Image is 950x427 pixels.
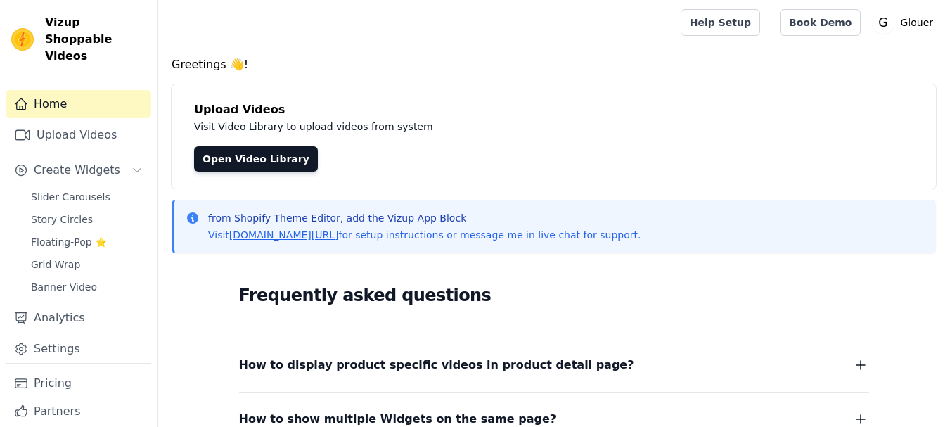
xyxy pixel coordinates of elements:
[879,15,888,30] text: G
[34,162,120,179] span: Create Widgets
[6,369,151,397] a: Pricing
[229,229,339,241] a: [DOMAIN_NAME][URL]
[780,9,861,36] a: Book Demo
[31,235,107,249] span: Floating-Pop ⭐
[6,335,151,363] a: Settings
[239,281,869,310] h2: Frequently asked questions
[239,355,869,375] button: How to display product specific videos in product detail page?
[11,28,34,51] img: Vizup
[208,228,641,242] p: Visit for setup instructions or message me in live chat for support.
[681,9,760,36] a: Help Setup
[31,280,97,294] span: Banner Video
[172,56,936,73] h4: Greetings 👋!
[6,304,151,332] a: Analytics
[6,156,151,184] button: Create Widgets
[239,355,634,375] span: How to display product specific videos in product detail page?
[194,146,318,172] a: Open Video Library
[6,121,151,149] a: Upload Videos
[31,257,80,272] span: Grid Wrap
[45,14,146,65] span: Vizup Shoppable Videos
[31,190,110,204] span: Slider Carousels
[23,232,151,252] a: Floating-Pop ⭐
[23,277,151,297] a: Banner Video
[208,211,641,225] p: from Shopify Theme Editor, add the Vizup App Block
[194,101,913,118] h4: Upload Videos
[194,118,824,135] p: Visit Video Library to upload videos from system
[6,90,151,118] a: Home
[23,210,151,229] a: Story Circles
[872,10,939,35] button: G Glouer
[23,255,151,274] a: Grid Wrap
[6,397,151,426] a: Partners
[894,10,939,35] p: Glouer
[31,212,93,227] span: Story Circles
[23,187,151,207] a: Slider Carousels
